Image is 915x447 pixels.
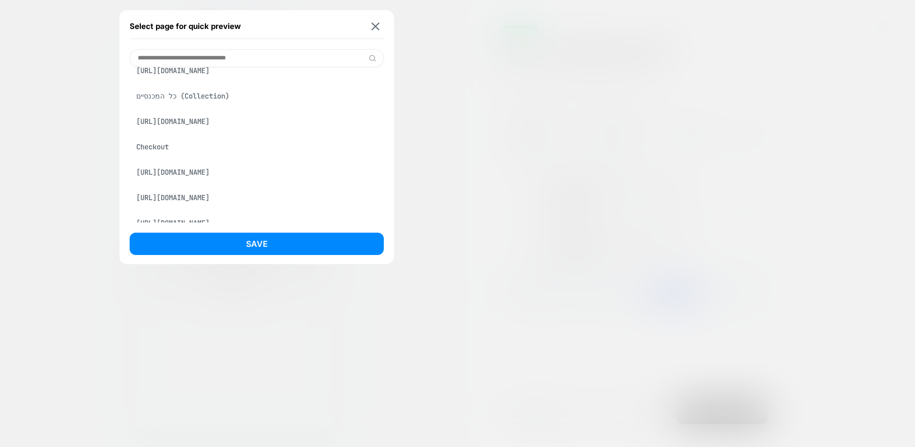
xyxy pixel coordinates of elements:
[130,163,384,182] div: [URL][DOMAIN_NAME]
[130,137,384,156] div: Checkout
[130,86,384,106] div: כל המכנסיים (Collection)
[10,109,191,170] img: navigation helm
[10,213,191,240] span: The URL that was requested has a redirect rule that does not align with your targeted experience.
[369,54,376,62] img: edit
[372,22,380,30] img: close
[130,61,384,80] div: [URL][DOMAIN_NAME]
[10,250,191,269] span: Please choose a different page from the list above.
[10,185,191,203] span: Ahoy Sailor
[130,213,384,233] div: [URL][DOMAIN_NAME]
[130,188,384,207] div: [URL][DOMAIN_NAME]
[130,112,384,131] div: [URL][DOMAIN_NAME]
[130,21,241,31] span: Select page for quick preview
[130,233,384,255] button: Save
